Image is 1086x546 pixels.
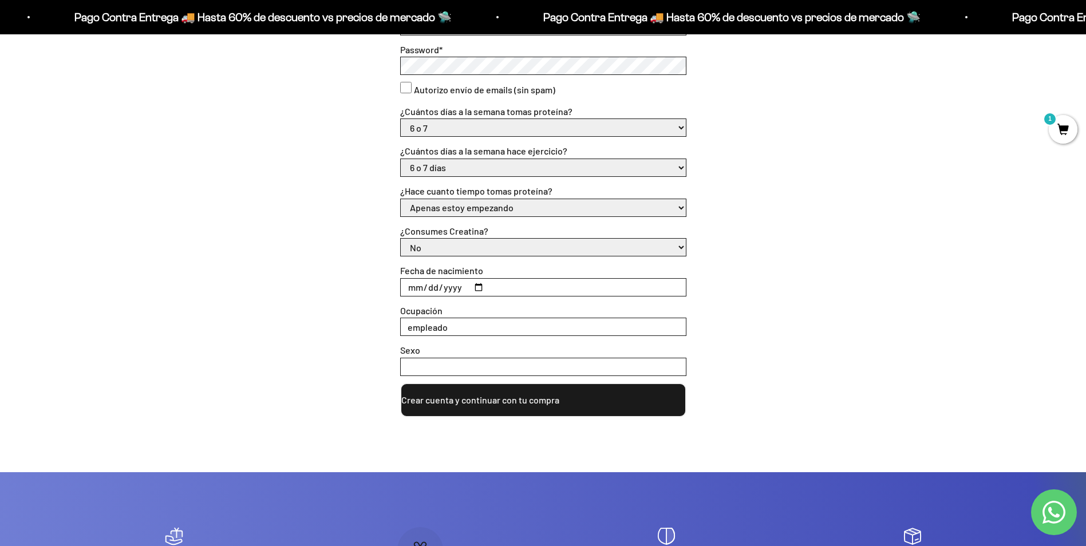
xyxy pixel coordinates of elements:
label: Fecha de nacimiento [400,265,483,276]
label: ¿Cuántos días a la semana hace ejercicio? [400,145,567,156]
label: Password [400,44,443,55]
label: ¿Hace cuanto tiempo tomas proteína? [400,185,552,196]
label: ¿Consumes Creatina? [400,225,488,236]
mark: 1 [1043,112,1057,126]
label: ¿Cuántos días a la semana tomas proteína? [400,106,572,117]
a: 1 [1049,124,1077,137]
label: Sexo [400,345,420,355]
p: Pago Contra Entrega 🚚 Hasta 60% de descuento vs precios de mercado 🛸 [72,8,449,26]
p: Pago Contra Entrega 🚚 Hasta 60% de descuento vs precios de mercado 🛸 [540,8,918,26]
button: Crear cuenta y continuar con tu compra [400,383,686,417]
label: Ocupación [400,305,443,316]
label: Autorizo envío de emails (sin spam) [414,82,555,97]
